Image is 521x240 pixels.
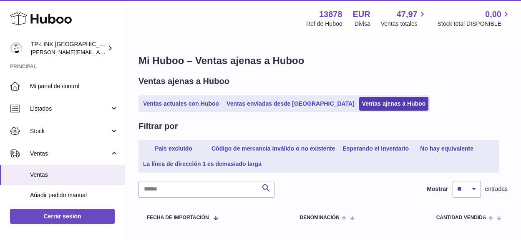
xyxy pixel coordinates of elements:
[381,9,427,28] a: 47,97 Ventas totales
[140,142,207,156] a: País excluido
[438,9,511,28] a: 0,00 Stock total DISPONIBLE
[140,157,264,171] a: La línea de dirección 1 es demasiado larga
[300,215,339,220] span: Denominación
[413,142,480,156] a: No hay equivalente
[340,142,412,156] a: Esperando el inventario
[485,9,501,20] span: 0,00
[438,20,511,28] span: Stock total DISPONIBLE
[30,191,118,199] span: Añadir pedido manual
[30,127,110,135] span: Stock
[138,121,178,132] h2: Filtrar por
[30,150,110,158] span: Ventas
[224,97,357,111] a: Ventas enviadas desde [GEOGRAPHIC_DATA]
[10,42,23,54] img: celia.yan@tp-link.com
[319,9,342,20] strong: 13878
[138,54,508,67] h1: Mi Huboo – Ventas ajenas a Huboo
[485,185,508,193] span: entradas
[31,49,167,55] span: [PERSON_NAME][EMAIL_ADDRESS][DOMAIN_NAME]
[10,209,115,224] a: Cerrar sesión
[355,20,370,28] div: Divisa
[30,171,118,179] span: Ventas
[436,215,486,220] span: Cantidad vendida
[147,215,209,220] span: Fecha de importación
[427,185,448,193] label: Mostrar
[30,82,118,90] span: Mi panel de control
[359,97,429,111] a: Ventas ajenas a Huboo
[140,97,222,111] a: Ventas actuales con Huboo
[397,9,418,20] span: 47,97
[353,9,370,20] strong: EUR
[138,76,229,87] h2: Ventas ajenas a Huboo
[381,20,427,28] span: Ventas totales
[306,20,342,28] div: Ref de Huboo
[30,105,110,113] span: Listados
[209,142,338,156] a: Código de mercancía inválido o no existente
[31,40,106,56] div: TP-LINK [GEOGRAPHIC_DATA], SOCIEDAD LIMITADA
